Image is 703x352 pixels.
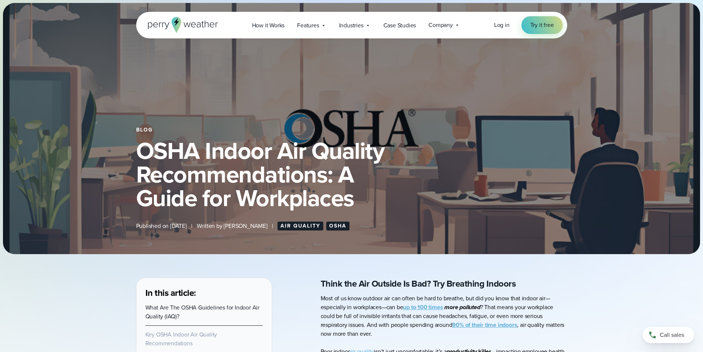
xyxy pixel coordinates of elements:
[530,21,554,30] span: Try it free
[452,321,517,329] a: 90% of their time indoors
[136,127,567,133] div: Blog
[191,222,192,230] span: |
[197,222,268,230] span: Written by [PERSON_NAME]
[326,222,349,230] a: OSHA
[377,18,423,33] a: Case Studies
[444,303,480,311] strong: more polluted
[136,222,187,230] span: Published on [DATE]
[145,287,263,299] h3: In this article:
[246,18,291,33] a: How it Works
[297,21,319,30] span: Features
[321,277,516,290] strong: Think the Air Outside Is Bad? Try Breathing Indoors
[494,21,510,29] span: Log in
[145,330,217,348] a: Key OSHA Indoor Air Quality Recommendations
[403,303,443,311] a: up to 100 times
[660,331,684,339] span: Call sales
[136,139,567,210] h1: OSHA Indoor Air Quality Recommendations: A Guide for Workplaces
[272,222,273,230] span: |
[339,21,363,30] span: Industries
[278,222,323,230] a: Air Quality
[428,21,453,30] span: Company
[642,327,694,343] a: Call sales
[252,21,285,30] span: How it Works
[145,303,259,321] a: What Are The OSHA Guidelines for Indoor Air Quality (IAQ)?
[521,16,563,34] a: Try it free
[383,21,416,30] span: Case Studies
[494,21,510,30] a: Log in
